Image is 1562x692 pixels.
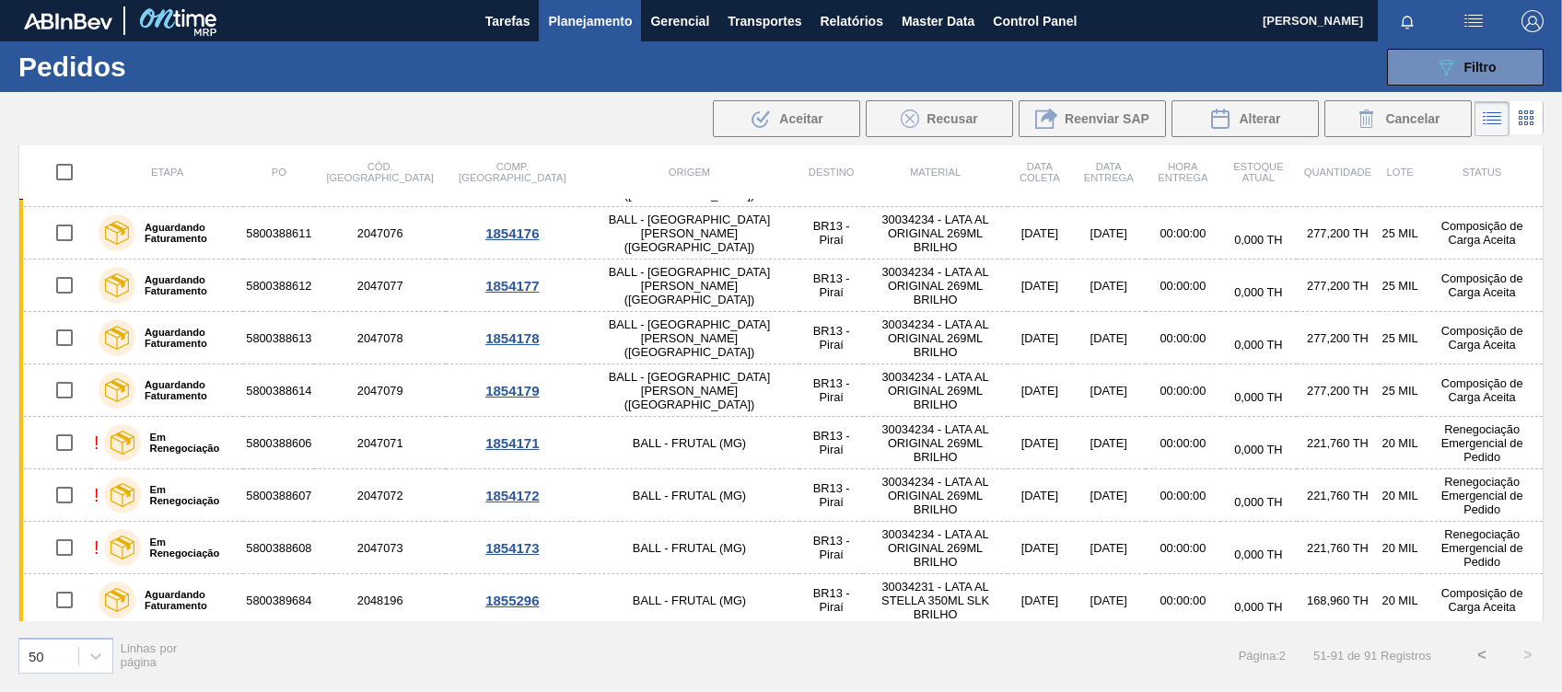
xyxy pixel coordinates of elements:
[243,207,314,259] td: 5800388611
[809,167,855,178] span: Destino
[141,484,237,506] label: Em Renegociação
[1379,207,1421,259] td: 25 MIL
[1020,161,1060,183] span: Data coleta
[993,10,1077,32] span: Control Panel
[863,259,1008,312] td: 30034234 - LATA AL ORIGINAL 269ML BRILHO
[1379,259,1421,312] td: 25 MIL
[135,589,236,611] label: Aguardando Faturamento
[449,225,577,241] div: 1854176
[243,364,314,417] td: 5800388614
[650,10,709,32] span: Gerencial
[94,432,99,454] div: !
[1297,417,1379,469] td: 221,760 TH
[1421,207,1543,259] td: Composição de Carga Aceita
[863,417,1008,469] td: 30034234 - LATA AL ORIGINAL 269ML BRILHO
[449,435,577,451] div: 1854171
[713,100,860,137] button: Aceitar
[799,574,863,627] td: BR13 - Piraí
[728,10,801,32] span: Transportes
[19,469,1544,522] a: !Em Renegociação58003886072047072BALL - FRUTAL (MG)BR13 - Piraí30034234 - LATA AL ORIGINAL 269ML ...
[1463,10,1485,32] img: userActions
[1008,522,1072,574] td: [DATE]
[1239,111,1280,126] span: Alterar
[24,13,112,29] img: TNhmsLtSVTkK8tSr43FrP2fwEKptu5GPRR3wAAAABJRU5ErkJggg==
[866,100,1013,137] div: Recusar
[579,522,799,574] td: BALL - FRUTAL (MG)
[579,417,799,469] td: BALL - FRUTAL (MG)
[863,574,1008,627] td: 30034231 - LATA AL STELLA 350ML SLK BRILHO
[18,56,288,77] h1: Pedidos
[1421,417,1543,469] td: Renegociação Emergencial de Pedido
[326,161,433,183] span: Cód. [GEOGRAPHIC_DATA]
[94,485,99,506] div: !
[1146,522,1220,574] td: 00:00:00
[799,417,863,469] td: BR13 - Piraí
[1008,574,1072,627] td: [DATE]
[449,278,577,294] div: 1854177
[449,330,577,346] div: 1854178
[1324,100,1472,137] div: Cancelar Pedidos em Massa
[1146,574,1220,627] td: 00:00:00
[1421,364,1543,417] td: Composição de Carga Aceita
[799,522,863,574] td: BR13 - Piraí
[272,167,286,178] span: PO
[141,536,237,559] label: Em Renegociação
[243,574,314,627] td: 5800389684
[1505,632,1551,678] button: >
[1379,417,1421,469] td: 20 MIL
[1297,469,1379,522] td: 221,760 TH
[1297,364,1379,417] td: 277,200 TH
[1387,167,1414,178] span: Lote
[902,10,974,32] span: Master Data
[1146,207,1220,259] td: 00:00:00
[314,207,445,259] td: 2047076
[863,469,1008,522] td: 30034234 - LATA AL ORIGINAL 269ML BRILHO
[1146,259,1220,312] td: 00:00:00
[314,259,445,312] td: 2047077
[1146,417,1220,469] td: 00:00:00
[1072,207,1146,259] td: [DATE]
[1421,522,1543,574] td: Renegociação Emergencial de Pedido
[863,207,1008,259] td: 30034234 - LATA AL ORIGINAL 269ML BRILHO
[459,161,565,183] span: Comp. [GEOGRAPHIC_DATA]
[1421,574,1543,627] td: Composição de Carga Aceita
[1239,649,1286,663] span: Página : 2
[799,312,863,364] td: BR13 - Piraí
[1385,111,1440,126] span: Cancelar
[1008,312,1072,364] td: [DATE]
[1297,574,1379,627] td: 168,960 TH
[1072,574,1146,627] td: [DATE]
[1234,285,1282,299] span: 0,000 TH
[799,207,863,259] td: BR13 - Piraí
[1421,312,1543,364] td: Composição de Carga Aceita
[1304,167,1371,178] span: Quantidade
[779,111,822,126] span: Aceitar
[927,111,977,126] span: Recusar
[1378,8,1437,34] button: Notificações
[1019,100,1166,137] button: Reenviar SAP
[579,312,799,364] td: BALL - [GEOGRAPHIC_DATA][PERSON_NAME] ([GEOGRAPHIC_DATA])
[485,10,530,32] span: Tarefas
[1521,10,1544,32] img: Logout
[449,383,577,398] div: 1854179
[1065,111,1149,126] span: Reenviar SAP
[449,488,577,503] div: 1854172
[1233,161,1284,183] span: Estoque atual
[910,167,961,178] span: Material
[314,522,445,574] td: 2047073
[1008,364,1072,417] td: [DATE]
[1324,100,1472,137] button: Cancelar
[19,574,1544,627] a: Aguardando Faturamento58003896842048196BALL - FRUTAL (MG)BR13 - Piraí30034231 - LATA AL STELLA 35...
[29,648,44,663] div: 50
[135,379,236,401] label: Aguardando Faturamento
[1463,167,1501,178] span: Status
[449,540,577,556] div: 1854173
[820,10,882,32] span: Relatórios
[1072,312,1146,364] td: [DATE]
[243,312,314,364] td: 5800388613
[863,364,1008,417] td: 30034234 - LATA AL ORIGINAL 269ML BRILHO
[863,312,1008,364] td: 30034234 - LATA AL ORIGINAL 269ML BRILHO
[94,537,99,559] div: !
[1234,495,1282,509] span: 0,000 TH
